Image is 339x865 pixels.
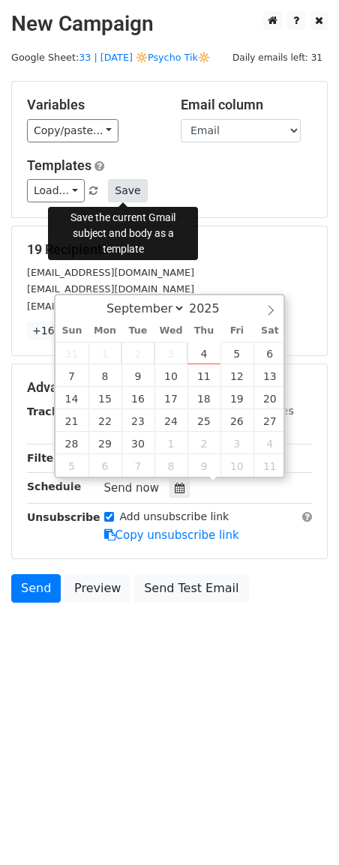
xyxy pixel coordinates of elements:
[220,387,253,409] span: September 19, 2025
[27,511,100,523] strong: Unsubscribe
[187,432,220,454] span: October 2, 2025
[27,301,194,312] small: [EMAIL_ADDRESS][DOMAIN_NAME]
[121,454,154,477] span: October 7, 2025
[187,342,220,364] span: September 4, 2025
[88,387,121,409] span: September 15, 2025
[253,342,286,364] span: September 6, 2025
[55,409,88,432] span: September 21, 2025
[27,267,194,278] small: [EMAIL_ADDRESS][DOMAIN_NAME]
[121,364,154,387] span: September 9, 2025
[121,326,154,336] span: Tue
[55,454,88,477] span: October 5, 2025
[88,432,121,454] span: September 29, 2025
[154,387,187,409] span: September 17, 2025
[154,364,187,387] span: September 10, 2025
[235,403,293,419] label: UTM Codes
[264,793,339,865] iframe: Chat Widget
[227,49,328,66] span: Daily emails left: 31
[220,432,253,454] span: October 3, 2025
[253,326,286,336] span: Sat
[104,528,239,542] a: Copy unsubscribe link
[121,342,154,364] span: September 2, 2025
[253,409,286,432] span: September 27, 2025
[187,454,220,477] span: October 9, 2025
[154,342,187,364] span: September 3, 2025
[220,409,253,432] span: September 26, 2025
[185,301,239,316] input: Year
[154,326,187,336] span: Wed
[48,207,198,260] div: Save the current Gmail subject and body as a template
[11,574,61,603] a: Send
[11,52,210,63] small: Google Sheet:
[27,452,65,464] strong: Filters
[27,97,158,113] h5: Variables
[121,387,154,409] span: September 16, 2025
[27,480,81,492] strong: Schedule
[108,179,147,202] button: Save
[220,364,253,387] span: September 12, 2025
[154,432,187,454] span: October 1, 2025
[181,97,312,113] h5: Email column
[64,574,130,603] a: Preview
[187,409,220,432] span: September 25, 2025
[187,387,220,409] span: September 18, 2025
[88,454,121,477] span: October 6, 2025
[154,454,187,477] span: October 8, 2025
[27,406,77,418] strong: Tracking
[253,454,286,477] span: October 11, 2025
[220,342,253,364] span: September 5, 2025
[55,387,88,409] span: September 14, 2025
[220,454,253,477] span: October 10, 2025
[88,342,121,364] span: September 1, 2025
[104,481,160,495] span: Send now
[220,326,253,336] span: Fri
[120,509,229,525] label: Add unsubscribe link
[79,52,210,63] a: 33 | [DATE] 🔆Psycho Tik🔆
[88,326,121,336] span: Mon
[88,409,121,432] span: September 22, 2025
[121,409,154,432] span: September 23, 2025
[11,11,328,37] h2: New Campaign
[27,157,91,173] a: Templates
[27,241,312,258] h5: 19 Recipients
[27,322,90,340] a: +16 more
[187,364,220,387] span: September 11, 2025
[187,326,220,336] span: Thu
[253,432,286,454] span: October 4, 2025
[55,342,88,364] span: August 31, 2025
[154,409,187,432] span: September 24, 2025
[121,432,154,454] span: September 30, 2025
[27,379,312,396] h5: Advanced
[253,387,286,409] span: September 20, 2025
[27,119,118,142] a: Copy/paste...
[253,364,286,387] span: September 13, 2025
[55,326,88,336] span: Sun
[55,432,88,454] span: September 28, 2025
[227,52,328,63] a: Daily emails left: 31
[134,574,248,603] a: Send Test Email
[55,364,88,387] span: September 7, 2025
[88,364,121,387] span: September 8, 2025
[27,179,85,202] a: Load...
[27,283,194,295] small: [EMAIL_ADDRESS][DOMAIN_NAME]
